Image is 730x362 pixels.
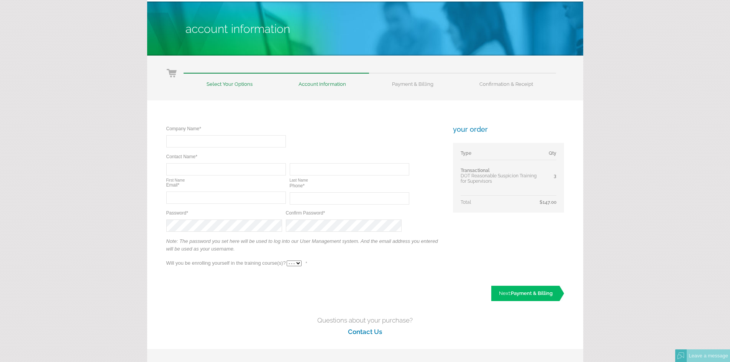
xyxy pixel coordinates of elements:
[166,238,438,252] em: Note: The password you set here will be used to log into our User Management system. And the emai...
[540,160,556,196] td: 3
[147,314,583,326] h4: Questions about your purchase?
[540,200,556,205] span: $147.00
[290,183,305,188] label: Phone*
[453,125,564,133] h3: your order
[290,178,413,182] span: Last Name
[166,154,197,159] label: Contact Name*
[461,151,540,160] td: Type
[456,73,556,87] li: Confirmation & Receipt
[461,160,540,196] td: DOT Reasonable Suspicion Training for Supervisors
[185,22,290,36] span: Account Information
[166,126,201,131] label: Company Name*
[166,210,188,216] label: Password*
[166,178,290,182] span: First Name
[511,290,553,296] span: Payment & Billing
[184,73,276,87] li: Select Your Options
[678,352,684,359] img: Offline
[461,168,490,173] span: Transactional
[286,210,325,216] label: Confirm Password*
[348,328,382,336] a: Contact Us
[369,73,456,87] li: Payment & Billing
[461,196,540,205] td: Total
[687,349,730,362] div: Leave a message
[166,182,180,188] label: Email*
[491,286,564,301] a: Next:Payment & Billing
[276,73,369,87] li: Account Information
[540,151,556,160] td: Qty
[166,260,286,266] label: Will you be enrolling yourself in the training course(s)?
